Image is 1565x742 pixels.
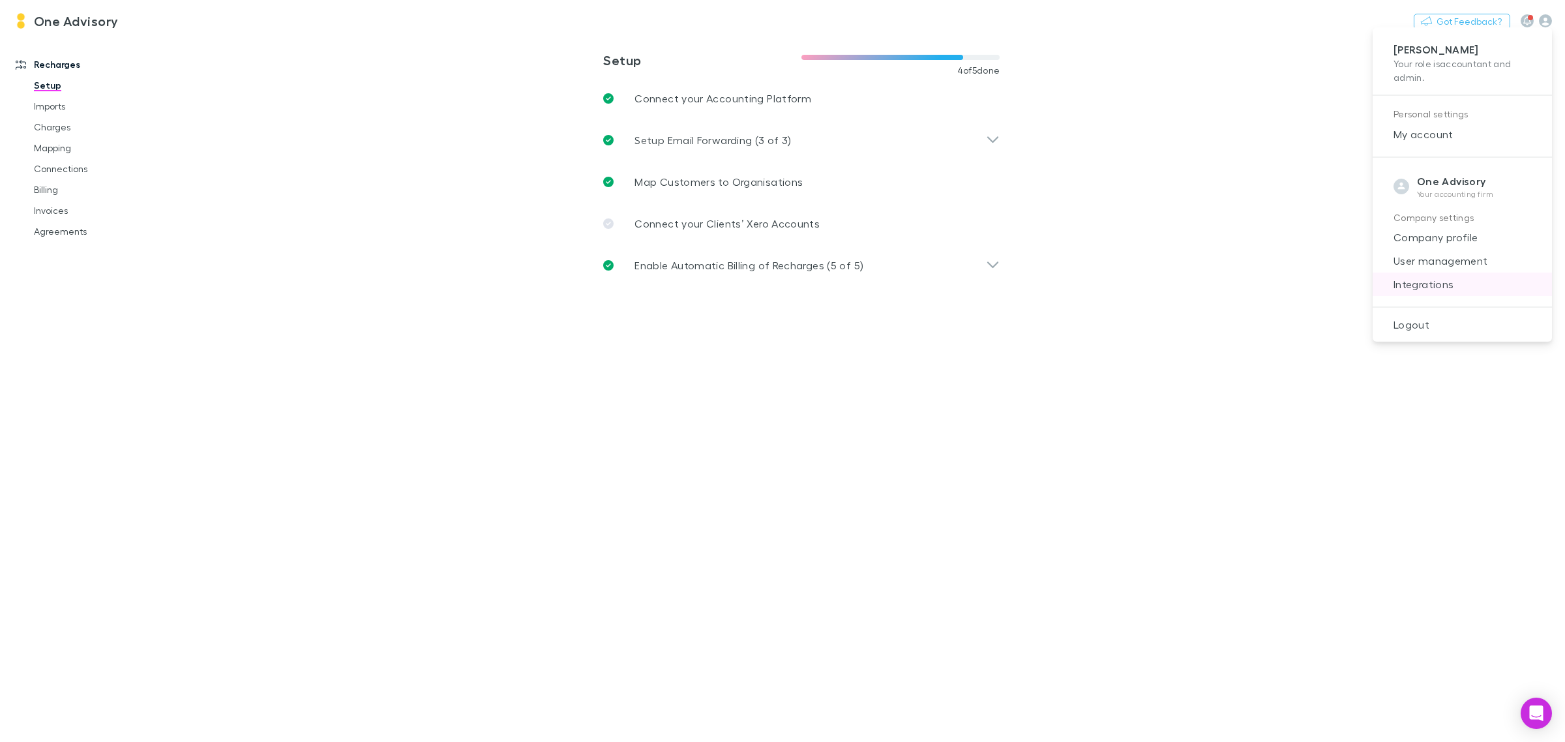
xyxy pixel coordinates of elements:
[1521,698,1552,729] div: Open Intercom Messenger
[1394,106,1531,123] p: Personal settings
[1383,276,1542,292] span: Integrations
[1383,253,1542,269] span: User management
[1417,175,1485,188] strong: One Advisory
[1394,57,1531,84] p: Your role is accountant and admin .
[1394,210,1531,226] p: Company settings
[1394,43,1531,57] p: [PERSON_NAME]
[1383,126,1542,142] span: My account
[1417,189,1494,200] p: Your accounting firm
[1383,317,1542,333] span: Logout
[1383,230,1542,245] span: Company profile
